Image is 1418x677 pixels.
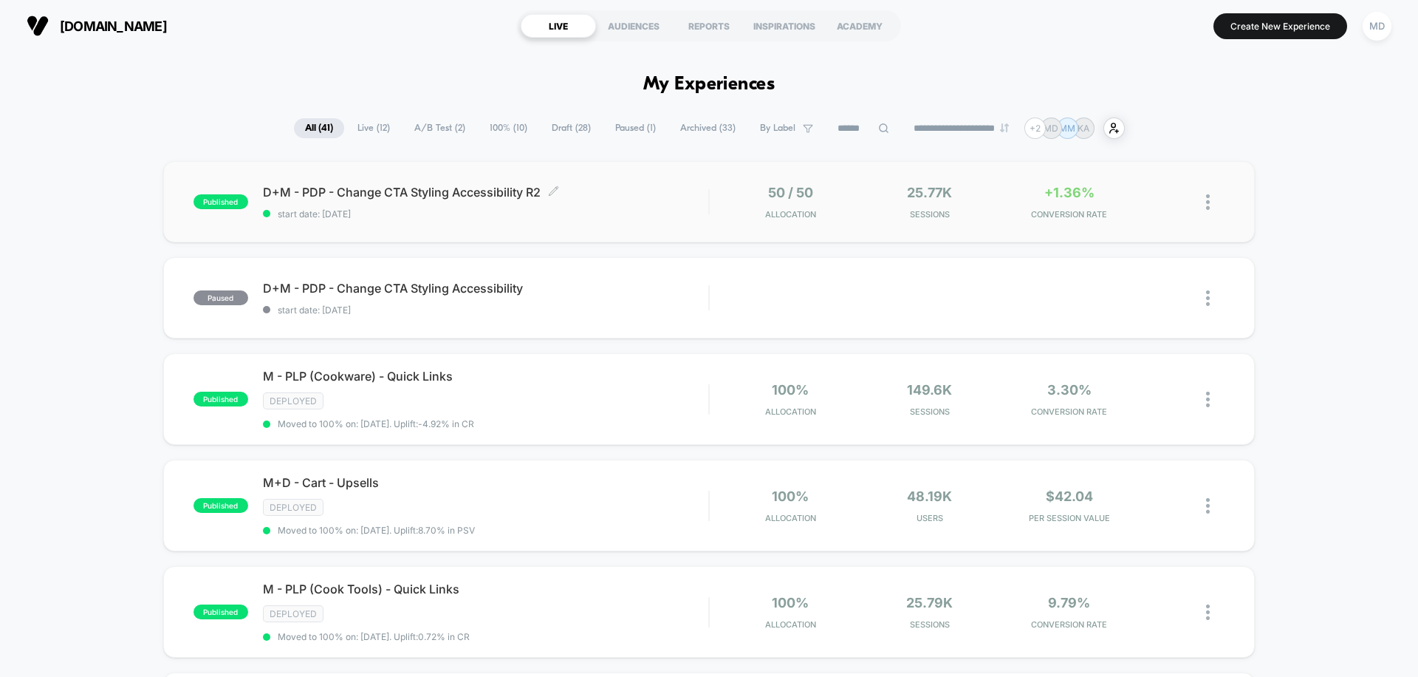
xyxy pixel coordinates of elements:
[772,595,809,610] span: 100%
[907,382,952,398] span: 149.6k
[604,118,667,138] span: Paused ( 1 )
[1000,123,1009,132] img: end
[263,185,708,200] span: D+M - PDP - Change CTA Styling Accessibility R2
[541,118,602,138] span: Draft ( 28 )
[1358,11,1396,41] button: MD
[864,513,996,523] span: Users
[479,118,538,138] span: 100% ( 10 )
[263,281,708,296] span: D+M - PDP - Change CTA Styling Accessibility
[1213,13,1347,39] button: Create New Experience
[263,369,708,384] span: M - PLP (Cookware) - Quick Links
[1206,605,1210,620] img: close
[765,209,816,220] span: Allocation
[1059,123,1075,134] p: MM
[765,619,816,630] span: Allocation
[193,194,248,209] span: published
[747,14,822,38] div: INSPIRATIONS
[596,14,671,38] div: AUDIENCES
[765,513,816,523] span: Allocation
[772,489,809,504] span: 100%
[669,118,747,138] span: Archived ( 33 )
[822,14,897,38] div: ACADEMY
[1048,595,1090,610] span: 9.79%
[1206,290,1210,306] img: close
[263,605,323,622] span: Deployed
[278,631,470,642] span: Moved to 100% on: [DATE] . Uplift: 0.72% in CR
[1003,513,1135,523] span: PER SESSION VALUE
[193,392,248,406] span: published
[1044,123,1058,134] p: MD
[671,14,747,38] div: REPORTS
[1003,209,1135,220] span: CONVERSION RATE
[263,475,708,490] span: M+D - Cart - Upsells
[263,392,323,409] span: Deployed
[907,185,952,200] span: 25.77k
[643,74,775,95] h1: My Experiences
[521,14,596,38] div: LIVE
[263,499,323,516] span: Deployed
[294,118,344,138] span: All ( 41 )
[403,118,476,138] span: A/B Test ( 2 )
[907,489,952,504] span: 48.19k
[765,406,816,417] span: Allocation
[1206,194,1210,210] img: close
[27,15,49,37] img: Visually logo
[760,123,795,134] span: By Label
[263,582,708,596] span: M - PLP (Cook Tools) - Quick Links
[864,406,996,417] span: Sessions
[864,619,996,630] span: Sessions
[278,418,474,429] span: Moved to 100% on: [DATE] . Uplift: -4.92% in CR
[60,18,167,34] span: [DOMAIN_NAME]
[1047,382,1092,398] span: 3.30%
[772,382,809,398] span: 100%
[193,498,248,513] span: published
[1206,498,1210,514] img: close
[263,305,708,316] span: start date: [DATE]
[768,185,813,200] span: 50 / 50
[1206,392,1210,407] img: close
[1046,489,1093,504] span: $42.04
[193,290,248,305] span: paused
[1363,12,1391,41] div: MD
[1003,406,1135,417] span: CONVERSION RATE
[1044,185,1095,200] span: +1.36%
[906,595,953,610] span: 25.79k
[22,14,171,38] button: [DOMAIN_NAME]
[193,605,248,619] span: published
[1078,123,1089,134] p: KA
[346,118,401,138] span: Live ( 12 )
[278,525,475,536] span: Moved to 100% on: [DATE] . Uplift: 8.70% in PSV
[1024,118,1046,139] div: + 2
[864,209,996,220] span: Sessions
[263,208,708,220] span: start date: [DATE]
[1003,619,1135,630] span: CONVERSION RATE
